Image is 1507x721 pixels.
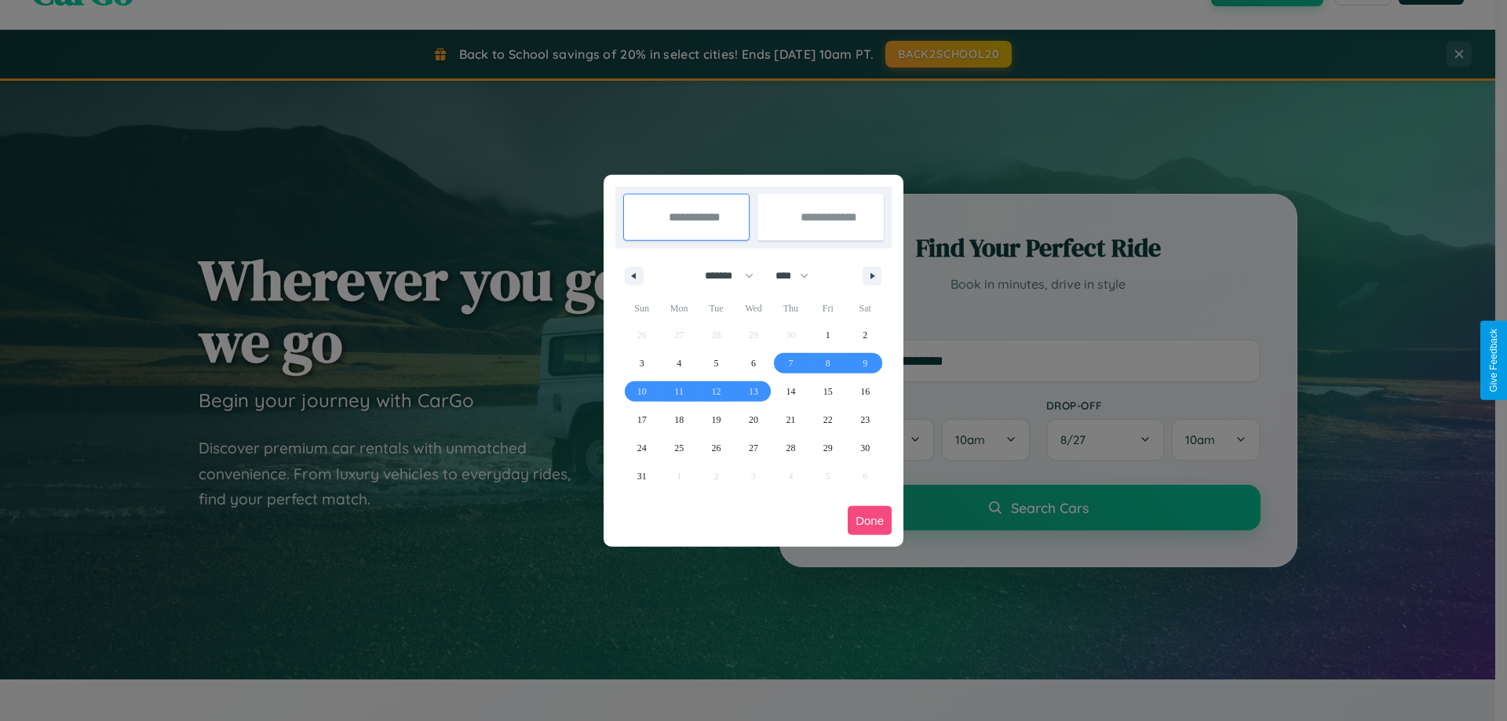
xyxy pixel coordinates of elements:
[623,406,660,434] button: 17
[847,296,884,321] span: Sat
[847,434,884,462] button: 30
[863,349,867,377] span: 9
[772,406,809,434] button: 21
[860,406,870,434] span: 23
[712,406,721,434] span: 19
[660,377,697,406] button: 11
[698,434,735,462] button: 26
[677,349,681,377] span: 4
[809,406,846,434] button: 22
[674,377,684,406] span: 11
[863,321,867,349] span: 2
[751,349,756,377] span: 6
[847,406,884,434] button: 23
[809,349,846,377] button: 8
[623,377,660,406] button: 10
[749,406,758,434] span: 20
[809,434,846,462] button: 29
[674,434,684,462] span: 25
[809,321,846,349] button: 1
[809,296,846,321] span: Fri
[660,406,697,434] button: 18
[660,434,697,462] button: 25
[674,406,684,434] span: 18
[847,377,884,406] button: 16
[826,321,830,349] span: 1
[786,406,795,434] span: 21
[712,434,721,462] span: 26
[826,349,830,377] span: 8
[735,434,772,462] button: 27
[623,434,660,462] button: 24
[772,296,809,321] span: Thu
[786,434,795,462] span: 28
[749,377,758,406] span: 13
[735,377,772,406] button: 13
[637,434,647,462] span: 24
[848,506,892,535] button: Done
[698,406,735,434] button: 19
[786,377,795,406] span: 14
[772,349,809,377] button: 7
[788,349,793,377] span: 7
[860,377,870,406] span: 16
[623,296,660,321] span: Sun
[637,406,647,434] span: 17
[847,321,884,349] button: 2
[1488,329,1499,392] div: Give Feedback
[698,296,735,321] span: Tue
[714,349,719,377] span: 5
[847,349,884,377] button: 9
[712,377,721,406] span: 12
[823,377,833,406] span: 15
[772,434,809,462] button: 28
[637,462,647,490] span: 31
[860,434,870,462] span: 30
[637,377,647,406] span: 10
[660,349,697,377] button: 4
[735,296,772,321] span: Wed
[735,406,772,434] button: 20
[698,349,735,377] button: 5
[735,349,772,377] button: 6
[772,377,809,406] button: 14
[623,349,660,377] button: 3
[698,377,735,406] button: 12
[749,434,758,462] span: 27
[809,377,846,406] button: 15
[660,296,697,321] span: Mon
[623,462,660,490] button: 31
[640,349,644,377] span: 3
[823,434,833,462] span: 29
[823,406,833,434] span: 22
